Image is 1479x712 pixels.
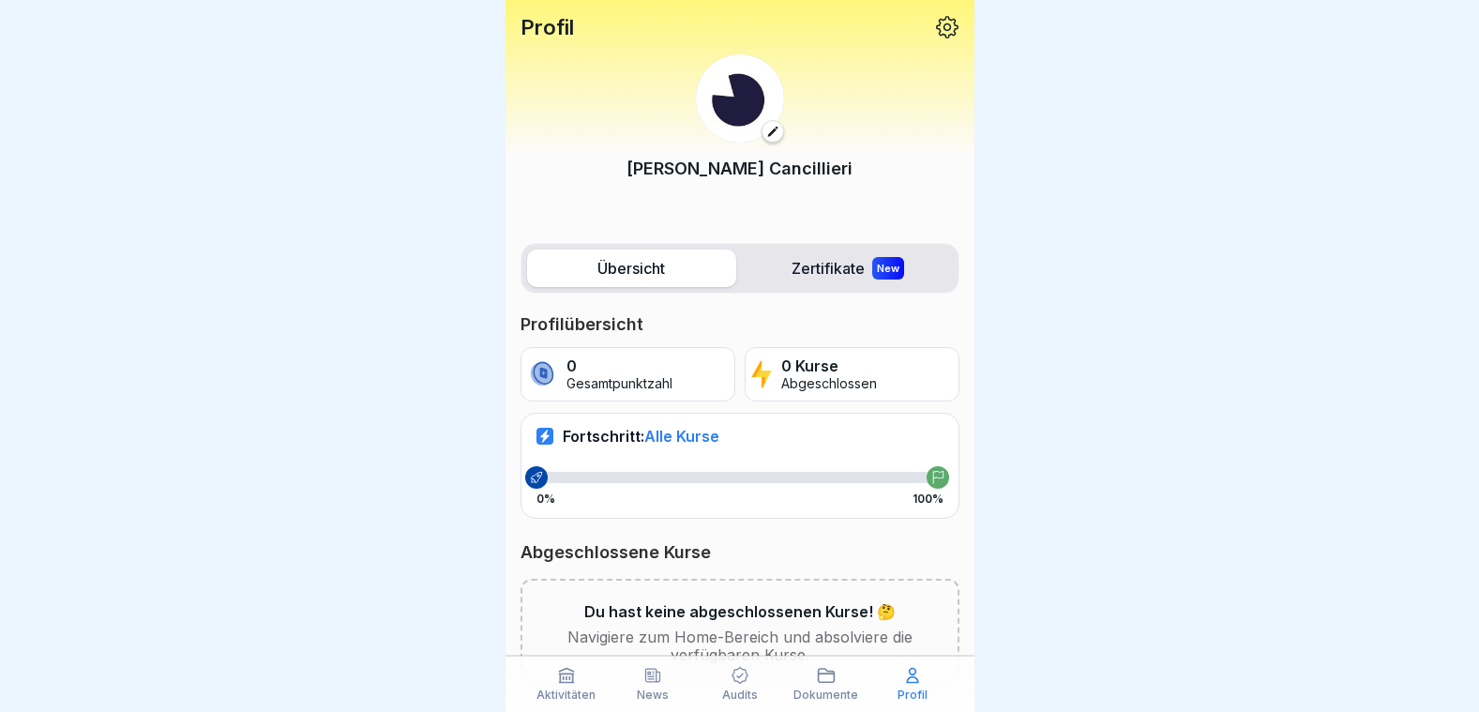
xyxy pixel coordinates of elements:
p: [PERSON_NAME] Cancillieri [626,156,853,181]
p: 0 [566,357,672,375]
div: New [872,257,904,280]
p: Audits [722,689,758,702]
p: Du hast keine abgeschlossenen Kurse! 🤔 [584,603,896,621]
img: lightning.svg [751,358,773,390]
p: Fortschritt: [563,427,719,446]
p: 0 Kurse [781,357,877,375]
p: Abgeschlossene Kurse [521,541,959,564]
img: coin.svg [527,358,558,390]
span: Alle Kurse [644,427,719,446]
p: 100% [913,492,943,506]
p: Aktivitäten [536,689,596,702]
p: Abgeschlossen [781,376,877,392]
p: News [637,689,669,702]
label: Übersicht [527,250,736,287]
p: Navigiere zum Home-Bereich und absolviere die verfügbaren Kurse. [552,629,928,664]
p: Profil [521,15,574,39]
p: Gesamtpunktzahl [566,376,672,392]
p: Profilübersicht [521,313,959,336]
img: dgn6ymvmmfza13vslh7z01e0.png [696,54,784,143]
p: Dokumente [793,689,858,702]
label: Zertifikate [744,250,953,287]
p: 0% [536,492,555,506]
p: Profil [898,689,928,702]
